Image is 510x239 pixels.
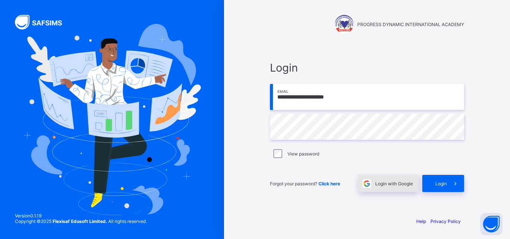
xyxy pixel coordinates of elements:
[270,181,340,186] span: Forgot your password?
[23,24,201,215] img: Hero Image
[375,181,413,186] span: Login with Google
[363,179,371,188] img: google.396cfc9801f0270233282035f929180a.svg
[53,218,107,224] strong: Flexisaf Edusoft Limited.
[287,151,319,157] label: View password
[480,213,503,235] button: Open asap
[318,181,340,186] a: Click here
[357,22,464,27] span: PROGRESS DYNAMIC INTERNATIONAL ACADEMY
[435,181,447,186] span: Login
[270,61,464,74] span: Login
[15,15,71,29] img: SAFSIMS Logo
[15,213,147,218] span: Version 0.1.19
[430,218,461,224] a: Privacy Policy
[15,218,147,224] span: Copyright © 2025 All rights reserved.
[416,218,426,224] a: Help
